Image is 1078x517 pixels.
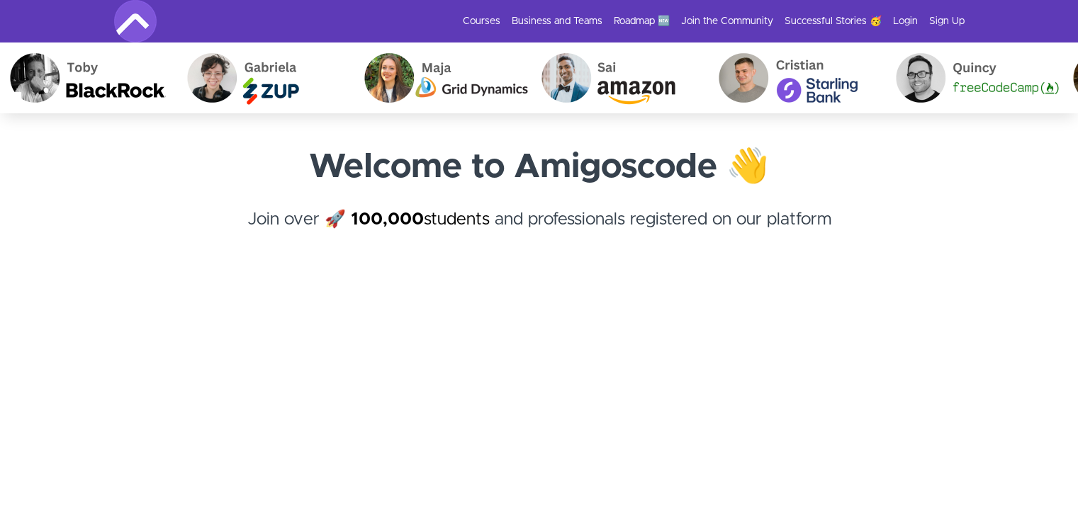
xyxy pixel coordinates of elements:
[886,42,1063,113] img: Quincy
[929,14,965,28] a: Sign Up
[351,211,490,228] a: 100,000students
[681,14,773,28] a: Join the Community
[177,42,354,113] img: Gabriela
[351,211,424,228] strong: 100,000
[354,42,532,113] img: Maja
[309,150,769,184] strong: Welcome to Amigoscode 👋
[463,14,500,28] a: Courses
[114,207,965,258] h4: Join over 🚀 and professionals registered on our platform
[893,14,918,28] a: Login
[532,42,709,113] img: Sai
[614,14,670,28] a: Roadmap 🆕
[785,14,882,28] a: Successful Stories 🥳
[512,14,602,28] a: Business and Teams
[709,42,886,113] img: Cristian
